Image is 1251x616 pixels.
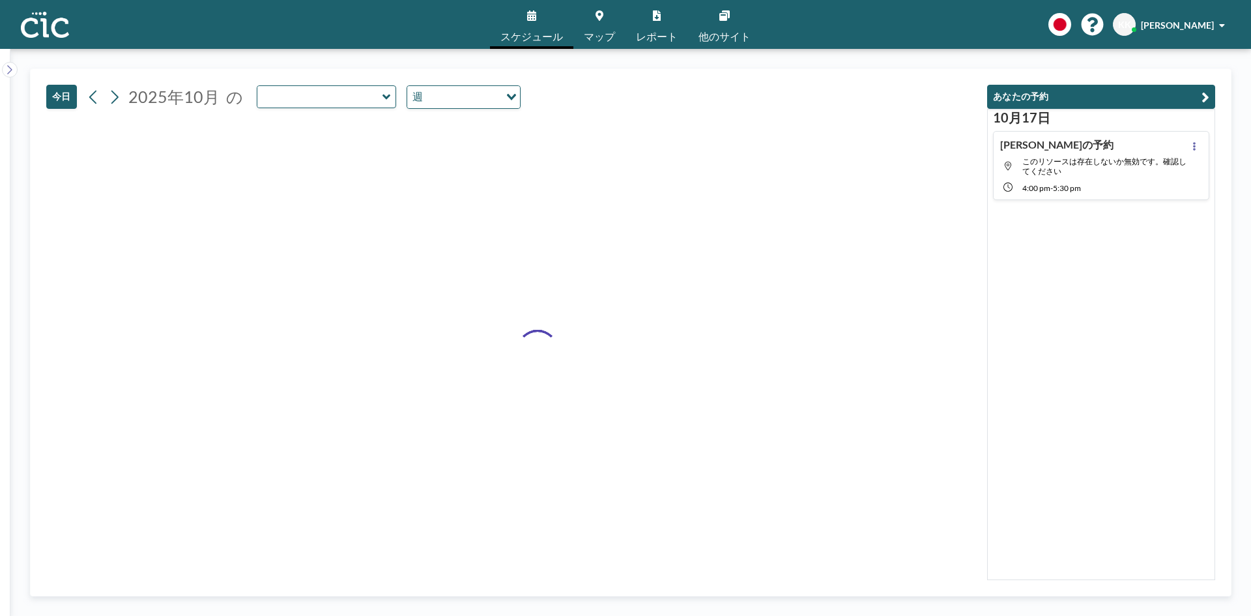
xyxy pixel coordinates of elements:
[407,86,520,108] div: Search for option
[226,87,243,107] span: の
[584,31,615,42] span: マップ
[698,31,751,42] span: 他のサイト
[993,110,1209,126] h3: 10月17日
[1000,138,1114,151] h4: [PERSON_NAME]の予約
[1141,20,1214,31] span: [PERSON_NAME]
[128,87,220,106] span: 2025年10月
[410,89,425,106] span: 週
[1022,183,1050,193] span: 4:00 PM
[1118,19,1131,31] span: KK
[636,31,678,42] span: レポート
[500,31,563,42] span: スケジュール
[1053,183,1081,193] span: 5:30 PM
[1022,156,1186,176] span: このリソースは存在しないか無効です。確認してください
[987,85,1215,109] button: あなたの予約
[1050,183,1053,193] span: -
[21,12,69,38] img: organization-logo
[46,85,77,109] button: 今日
[427,89,498,106] input: Search for option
